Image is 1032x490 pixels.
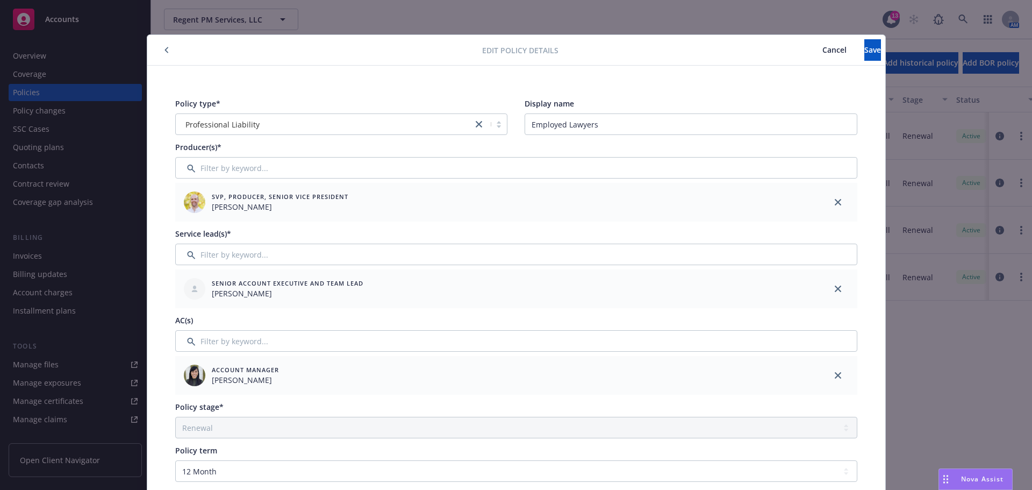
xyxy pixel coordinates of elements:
[181,119,468,130] span: Professional Liability
[212,279,363,288] span: Senior Account Executive and Team Lead
[175,315,193,325] span: AC(s)
[175,402,224,412] span: Policy stage*
[525,98,574,109] span: Display name
[212,374,279,386] span: [PERSON_NAME]
[184,365,205,386] img: employee photo
[805,39,864,61] button: Cancel
[832,282,844,295] a: close
[212,288,363,299] span: [PERSON_NAME]
[175,330,857,352] input: Filter by keyword...
[212,192,348,201] span: SVP, Producer, Senior Vice President
[832,196,844,209] a: close
[175,157,857,179] input: Filter by keyword...
[185,119,260,130] span: Professional Liability
[175,142,221,152] span: Producer(s)*
[938,468,1013,490] button: Nova Assist
[175,244,857,265] input: Filter by keyword...
[212,365,279,374] span: Account Manager
[482,45,558,56] span: Edit policy details
[472,118,485,131] a: close
[864,39,881,61] button: Save
[864,45,881,55] span: Save
[175,445,217,456] span: Policy term
[961,474,1004,484] span: Nova Assist
[822,45,847,55] span: Cancel
[212,201,348,212] span: [PERSON_NAME]
[184,191,205,213] img: employee photo
[939,469,952,489] div: Drag to move
[832,369,844,382] a: close
[175,229,231,239] span: Service lead(s)*
[175,98,220,109] span: Policy type*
